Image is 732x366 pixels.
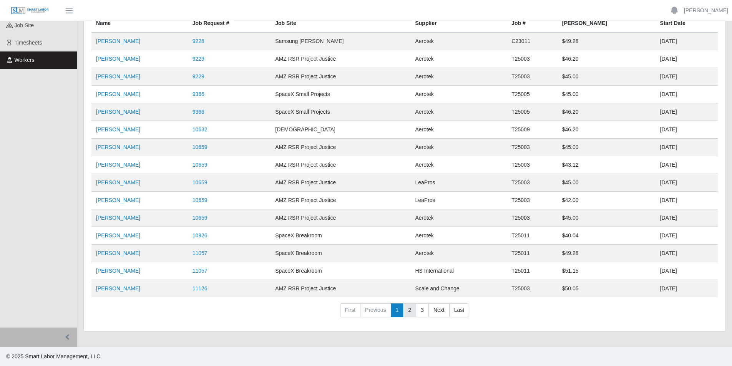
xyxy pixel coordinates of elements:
[507,86,558,103] td: T25005
[507,68,558,86] td: T25003
[96,73,140,79] a: [PERSON_NAME]
[91,15,188,33] th: Name
[558,121,656,139] td: $46.20
[507,192,558,209] td: T25003
[15,57,35,63] span: Workers
[558,15,656,33] th: [PERSON_NAME]
[656,156,718,174] td: [DATE]
[656,32,718,50] td: [DATE]
[507,174,558,192] td: T25003
[507,139,558,156] td: T25003
[410,121,507,139] td: Aerotek
[558,245,656,262] td: $49.28
[193,232,207,238] a: 10926
[656,227,718,245] td: [DATE]
[656,245,718,262] td: [DATE]
[6,353,100,359] span: © 2025 Smart Labor Management, LLC
[271,280,410,298] td: AMZ RSR Project Justice
[410,262,507,280] td: HS International
[656,280,718,298] td: [DATE]
[193,215,207,221] a: 10659
[271,262,410,280] td: SpaceX Breakroom
[11,7,49,15] img: SLM Logo
[96,91,140,97] a: [PERSON_NAME]
[684,7,728,15] a: [PERSON_NAME]
[271,174,410,192] td: AMZ RSR Project Justice
[193,73,204,79] a: 9229
[410,86,507,103] td: Aerotek
[96,285,140,291] a: [PERSON_NAME]
[507,262,558,280] td: T25011
[410,192,507,209] td: LeaPros
[410,227,507,245] td: Aerotek
[410,50,507,68] td: Aerotek
[558,156,656,174] td: $43.12
[193,250,207,256] a: 11057
[656,68,718,86] td: [DATE]
[271,50,410,68] td: AMZ RSR Project Justice
[449,303,469,317] a: Last
[656,192,718,209] td: [DATE]
[193,197,207,203] a: 10659
[507,209,558,227] td: T25003
[193,56,204,62] a: 9229
[271,139,410,156] td: AMZ RSR Project Justice
[507,103,558,121] td: T25005
[188,15,271,33] th: Job Request #
[193,179,207,185] a: 10659
[91,303,718,323] nav: pagination
[558,32,656,50] td: $49.28
[193,268,207,274] a: 11057
[96,215,140,221] a: [PERSON_NAME]
[193,91,204,97] a: 9366
[193,162,207,168] a: 10659
[271,156,410,174] td: AMZ RSR Project Justice
[558,262,656,280] td: $51.15
[410,15,507,33] th: Supplier
[410,209,507,227] td: Aerotek
[271,15,410,33] th: job site
[410,174,507,192] td: LeaPros
[507,156,558,174] td: T25003
[15,22,34,28] span: job site
[410,32,507,50] td: Aerotek
[271,86,410,103] td: SpaceX Small Projects
[558,139,656,156] td: $45.00
[558,192,656,209] td: $42.00
[507,280,558,298] td: T25003
[96,197,140,203] a: [PERSON_NAME]
[416,303,429,317] a: 3
[271,32,410,50] td: Samsung [PERSON_NAME]
[193,38,204,44] a: 9228
[193,126,207,132] a: 10632
[410,156,507,174] td: Aerotek
[410,103,507,121] td: Aerotek
[96,162,140,168] a: [PERSON_NAME]
[96,126,140,132] a: [PERSON_NAME]
[271,192,410,209] td: AMZ RSR Project Justice
[271,227,410,245] td: SpaceX Breakroom
[96,144,140,150] a: [PERSON_NAME]
[410,139,507,156] td: Aerotek
[507,15,558,33] th: Job #
[96,38,140,44] a: [PERSON_NAME]
[271,245,410,262] td: SpaceX Breakroom
[193,144,207,150] a: 10659
[15,40,42,46] span: Timesheets
[271,68,410,86] td: AMZ RSR Project Justice
[96,250,140,256] a: [PERSON_NAME]
[96,232,140,238] a: [PERSON_NAME]
[271,121,410,139] td: [DEMOGRAPHIC_DATA]
[656,262,718,280] td: [DATE]
[656,121,718,139] td: [DATE]
[507,121,558,139] td: T25009
[558,227,656,245] td: $40.04
[507,32,558,50] td: C23011
[656,174,718,192] td: [DATE]
[271,103,410,121] td: SpaceX Small Projects
[428,303,450,317] a: Next
[96,268,140,274] a: [PERSON_NAME]
[410,68,507,86] td: Aerotek
[96,179,140,185] a: [PERSON_NAME]
[656,86,718,103] td: [DATE]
